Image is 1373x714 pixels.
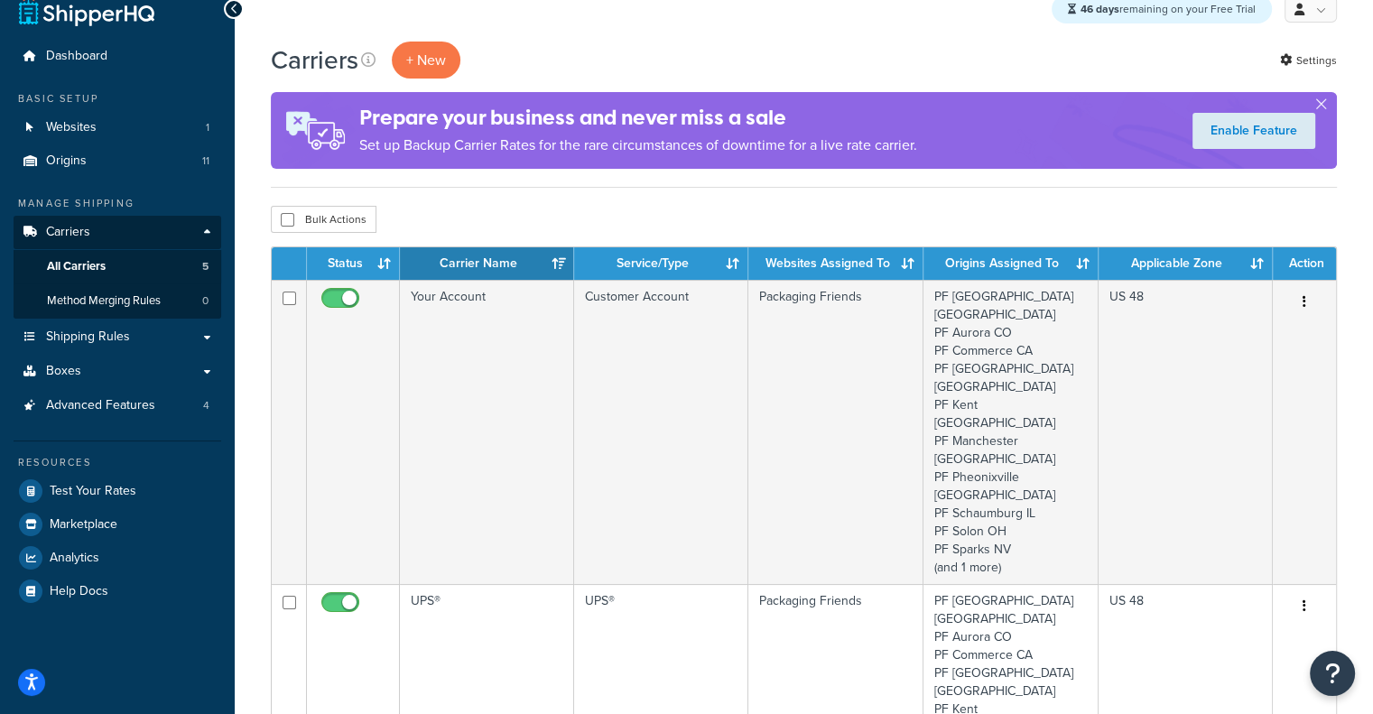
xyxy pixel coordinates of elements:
span: 1 [206,120,209,135]
a: Method Merging Rules 0 [14,284,221,318]
th: Applicable Zone: activate to sort column ascending [1099,247,1273,280]
span: Websites [46,120,97,135]
span: 5 [202,259,209,274]
a: Websites 1 [14,111,221,144]
span: Analytics [50,551,99,566]
span: Method Merging Rules [47,293,161,309]
span: 11 [202,153,209,169]
li: Carriers [14,216,221,319]
a: Boxes [14,355,221,388]
th: Action [1273,247,1336,280]
a: Advanced Features 4 [14,389,221,422]
strong: 46 days [1081,1,1119,17]
li: Websites [14,111,221,144]
div: Basic Setup [14,91,221,107]
td: Packaging Friends [748,280,923,584]
a: Marketplace [14,508,221,541]
img: ad-rules-rateshop-fe6ec290ccb7230408bd80ed9643f0289d75e0ffd9eb532fc0e269fcd187b520.png [271,92,359,169]
div: Resources [14,455,221,470]
span: Test Your Rates [50,484,136,499]
a: Test Your Rates [14,475,221,507]
span: Dashboard [46,49,107,64]
a: Enable Feature [1192,113,1315,149]
a: Origins 11 [14,144,221,178]
th: Carrier Name: activate to sort column ascending [400,247,574,280]
th: Websites Assigned To: activate to sort column ascending [748,247,923,280]
td: US 48 [1099,280,1273,584]
li: Advanced Features [14,389,221,422]
span: 4 [203,398,209,413]
th: Origins Assigned To: activate to sort column ascending [923,247,1099,280]
a: Dashboard [14,40,221,73]
span: Shipping Rules [46,329,130,345]
li: All Carriers [14,250,221,283]
th: Service/Type: activate to sort column ascending [574,247,748,280]
button: Bulk Actions [271,206,376,233]
li: Origins [14,144,221,178]
p: Set up Backup Carrier Rates for the rare circumstances of downtime for a live rate carrier. [359,133,917,158]
button: Open Resource Center [1310,651,1355,696]
a: Help Docs [14,575,221,607]
h1: Carriers [271,42,358,78]
a: Shipping Rules [14,320,221,354]
th: Status: activate to sort column ascending [307,247,400,280]
h4: Prepare your business and never miss a sale [359,103,917,133]
li: Method Merging Rules [14,284,221,318]
div: Manage Shipping [14,196,221,211]
td: Your Account [400,280,574,584]
td: Customer Account [574,280,748,584]
span: Boxes [46,364,81,379]
a: Analytics [14,542,221,574]
button: + New [392,42,460,79]
span: 0 [202,293,209,309]
span: All Carriers [47,259,106,274]
span: Origins [46,153,87,169]
span: Advanced Features [46,398,155,413]
span: Marketplace [50,517,117,533]
a: Carriers [14,216,221,249]
span: Help Docs [50,584,108,599]
a: All Carriers 5 [14,250,221,283]
td: PF [GEOGRAPHIC_DATA] [GEOGRAPHIC_DATA] PF Aurora CO PF Commerce CA PF [GEOGRAPHIC_DATA] [GEOGRAPH... [923,280,1099,584]
a: Settings [1280,48,1337,73]
span: Carriers [46,225,90,240]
